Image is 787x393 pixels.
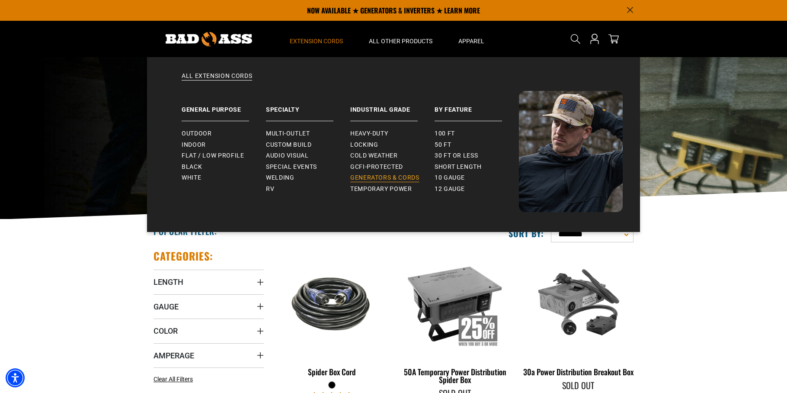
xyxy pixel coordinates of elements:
[182,172,266,184] a: White
[369,37,432,45] span: All Other Products
[266,184,350,195] a: RV
[350,141,378,149] span: Locking
[519,91,623,212] img: Bad Ass Extension Cords
[266,128,350,139] a: Multi-Outlet
[266,152,309,160] span: Audio Visual
[266,174,294,182] span: Welding
[277,21,356,57] summary: Extension Cords
[266,185,274,193] span: RV
[435,91,519,121] a: By Feature
[435,150,519,161] a: 30 ft or less
[266,150,350,161] a: Audio Visual
[182,163,202,171] span: Black
[400,254,509,353] img: 50A Temporary Power Distribution Spider Box
[524,254,633,353] img: green
[6,368,25,387] div: Accessibility Menu
[435,130,455,138] span: 100 ft
[182,128,266,139] a: Outdoor
[182,130,211,138] span: Outdoor
[154,375,196,384] a: Clear All Filters
[350,185,412,193] span: Temporary Power
[356,21,445,57] summary: All Other Products
[182,139,266,151] a: Indoor
[278,270,387,337] img: black
[435,161,519,173] a: Short Length
[569,32,582,46] summary: Search
[182,152,244,160] span: Flat / Low Profile
[350,174,419,182] span: Generators & Cords
[523,249,633,381] a: green 30a Power Distribution Breakout Box
[458,37,484,45] span: Apparel
[166,32,252,46] img: Bad Ass Extension Cords
[509,228,544,239] label: Sort by:
[154,249,213,263] h2: Categories:
[435,174,465,182] span: 10 gauge
[266,161,350,173] a: Special Events
[164,72,623,91] a: All Extension Cords
[350,139,435,151] a: Locking
[607,34,621,44] a: cart
[435,128,519,139] a: 100 ft
[154,343,264,367] summary: Amperage
[266,139,350,151] a: Custom Build
[588,21,601,57] a: Open this option
[350,91,435,121] a: Industrial Grade
[266,91,350,121] a: Specialty
[350,128,435,139] a: Heavy-Duty
[523,381,633,390] div: Sold Out
[154,277,183,287] span: Length
[435,185,465,193] span: 12 gauge
[154,270,264,294] summary: Length
[182,141,206,149] span: Indoor
[350,184,435,195] a: Temporary Power
[154,302,179,312] span: Gauge
[350,172,435,184] a: Generators & Cords
[154,376,193,383] span: Clear All Filters
[435,139,519,151] a: 50 ft
[266,130,310,138] span: Multi-Outlet
[350,161,435,173] a: GCFI-Protected
[350,152,398,160] span: Cold Weather
[266,172,350,184] a: Welding
[435,152,478,160] span: 30 ft or less
[154,294,264,319] summary: Gauge
[266,163,317,171] span: Special Events
[400,249,510,389] a: 50A Temporary Power Distribution Spider Box 50A Temporary Power Distribution Spider Box
[154,225,217,237] h2: Popular Filter:
[154,326,178,336] span: Color
[154,319,264,343] summary: Color
[350,150,435,161] a: Cold Weather
[435,163,482,171] span: Short Length
[277,368,387,376] div: Spider Box Cord
[182,174,201,182] span: White
[182,150,266,161] a: Flat / Low Profile
[523,368,633,376] div: 30a Power Distribution Breakout Box
[435,184,519,195] a: 12 gauge
[435,172,519,184] a: 10 gauge
[400,368,510,383] div: 50A Temporary Power Distribution Spider Box
[182,161,266,173] a: Black
[266,141,312,149] span: Custom Build
[445,21,497,57] summary: Apparel
[435,141,451,149] span: 50 ft
[277,249,387,381] a: black Spider Box Cord
[182,91,266,121] a: General Purpose
[290,37,343,45] span: Extension Cords
[154,351,194,361] span: Amperage
[350,163,403,171] span: GCFI-Protected
[350,130,388,138] span: Heavy-Duty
